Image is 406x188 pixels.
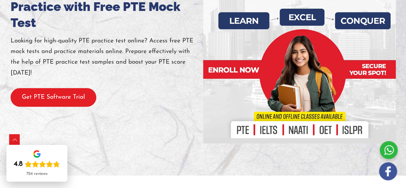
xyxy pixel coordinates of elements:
a: Get PTE Software Trial [11,94,96,100]
div: Rating: 4.8 out of 5 [14,160,60,169]
div: 4.8 [14,160,23,169]
div: 724 reviews [26,171,48,176]
img: white-facebook.png [379,162,397,180]
p: Looking for high-quality PTE practice test online? Access free PTE mock tests and practice materi... [11,36,203,78]
button: Get PTE Software Trial [11,88,96,107]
